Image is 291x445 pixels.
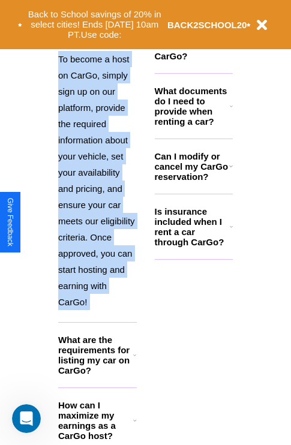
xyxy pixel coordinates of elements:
[155,86,230,127] h3: What documents do I need to provide when renting a car?
[6,198,14,246] div: Give Feedback
[155,151,229,182] h3: Can I modify or cancel my CarGo reservation?
[167,20,247,30] b: BACK2SCHOOL20
[58,51,137,310] p: To become a host on CarGo, simply sign up on our platform, provide the required information about...
[58,335,133,375] h3: What are the requirements for listing my car on CarGo?
[155,206,230,247] h3: Is insurance included when I rent a car through CarGo?
[22,6,167,43] button: Back to School savings of 20% in select cities! Ends [DATE] 10am PT.Use code:
[58,400,133,441] h3: How can I maximize my earnings as a CarGo host?
[12,404,41,433] iframe: Intercom live chat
